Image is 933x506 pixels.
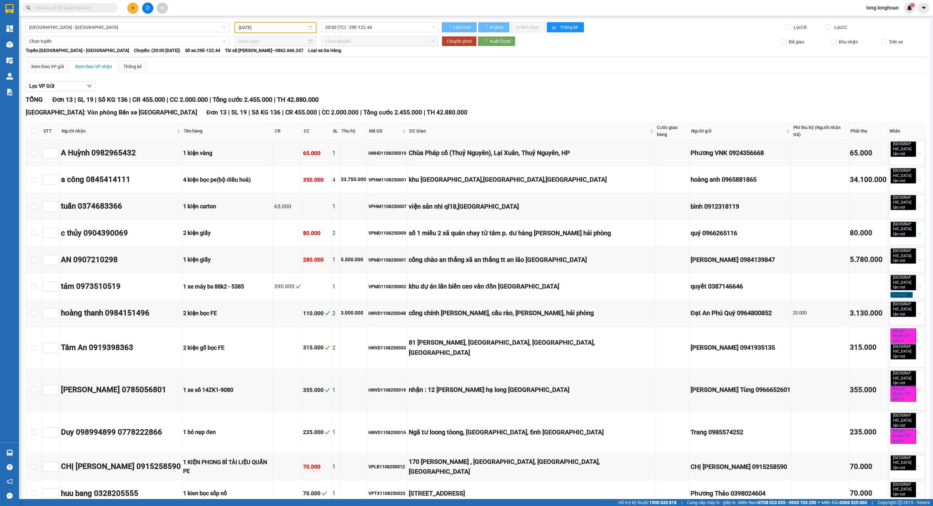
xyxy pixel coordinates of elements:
[248,109,250,116] span: |
[183,343,272,352] div: 2 kiện gỗ bọc FE
[691,489,791,498] div: Phương Thảo 0398024604
[368,230,407,237] div: VPMD1108250009
[367,273,408,300] td: VPMD1108250002
[367,220,408,247] td: VPMD1108250009
[618,499,677,506] span: Hỗ trợ kỹ thuật:
[367,140,408,166] td: HNHD1108250019
[691,255,791,265] div: [PERSON_NAME] 0984139847
[367,369,408,411] td: HNVD1108250019
[655,122,690,140] th: Cước giao hàng
[483,25,489,29] span: loading
[303,309,330,318] div: 110.000
[62,127,175,134] span: Người nhận
[906,466,909,469] span: close
[183,202,272,211] div: 1 kiện carton
[325,23,434,32] span: 20:00 (TC) - 29E-122.44
[308,47,341,54] span: Loại xe: Xe Hàng
[409,202,654,211] div: viện sản nhi ql18,[GEOGRAPHIC_DATA]
[213,96,272,103] span: Tổng cước 2.455.000
[872,499,873,506] span: |
[409,255,654,265] div: cổng chào an thắng xã an thắng tt an lão [GEOGRAPHIC_DATA]
[409,228,654,238] div: số 1 miếu 2 xã quán chay từ tâm p. dư hàng [PERSON_NAME] hải phòng
[35,4,110,11] input: Tìm tên, số ĐT hoặc mã đơn
[303,343,330,352] div: 315.000
[818,501,820,504] span: ⚪️
[29,36,226,46] span: Chọn tuyến
[850,342,887,353] div: 315.000
[26,81,96,91] button: Lọc VP Gửi
[832,24,848,31] span: Lọc CC
[332,386,339,394] div: 1
[850,228,887,239] div: 80.000
[890,141,916,157] span: [GEOGRAPHIC_DATA] tận nơi
[61,426,181,438] div: Duy 098994899 0778222866
[29,82,54,90] span: Lọc VP Gửi
[890,482,916,497] span: [GEOGRAPHIC_DATA] tận nơi
[821,499,867,506] span: Miền Bắc
[325,36,434,46] span: Chọn chuyến
[325,310,330,316] span: check
[61,254,181,266] div: AN 0907210298
[325,387,330,393] span: check
[483,39,490,43] span: loading
[132,96,165,103] span: CR 455.000
[906,286,909,289] span: close
[906,355,909,358] span: close
[167,96,168,103] span: |
[447,25,452,29] span: loading
[427,109,467,116] span: TH 42.880.000
[890,455,916,471] span: [GEOGRAPHIC_DATA] tận nơi
[368,490,407,497] div: VPTX1108250023
[182,122,273,140] th: Tên hàng
[183,282,272,291] div: 1 xe máy bs 88k2 - 5385
[231,109,247,116] span: SL 19
[368,463,407,470] div: VPLB1108250012
[890,248,916,264] span: [GEOGRAPHIC_DATA] tận nơi
[61,200,181,212] div: tuấn 0374683366
[303,149,330,158] div: 65.000
[207,109,227,116] span: Đơn 13
[409,127,649,134] span: ĐC Giao
[906,493,909,496] span: close
[363,109,422,116] span: Tổng cước 2.455.000
[649,500,677,505] strong: 1900 633 818
[453,24,472,31] span: Làm mới
[61,384,181,396] div: [PERSON_NAME] 0785056801
[303,489,330,498] div: 70.000
[61,342,181,354] div: Tâm An 0919398363
[840,500,867,505] strong: 0369 525 060
[898,500,902,505] span: copyright
[274,282,301,291] div: 390.000
[170,96,208,103] span: CC 2.000.000
[850,488,887,499] div: 70.000
[409,308,654,318] div: cổng chính [PERSON_NAME], cầu rào, [PERSON_NAME], hải phòng
[793,309,848,317] div: 20.000
[369,127,401,134] span: Mã GD
[409,338,654,358] div: 81 [PERSON_NAME], [GEOGRAPHIC_DATA], [GEOGRAPHIC_DATA], [GEOGRAPHIC_DATA]
[850,308,887,319] div: 3.130.000
[322,109,359,116] span: CC 2.000.000
[890,328,916,344] span: Đã gọi khách (VP gửi)
[910,3,915,7] sup: 1
[738,499,816,506] span: Miền Nam
[367,454,408,480] td: VPLB1108250012
[906,313,909,316] span: close
[367,247,408,273] td: VPMD1108250001
[691,385,791,395] div: [PERSON_NAME] Tùng 0966652601
[360,109,362,116] span: |
[918,3,929,14] button: caret-down
[409,489,654,498] div: [STREET_ADDRESS]
[890,371,916,386] span: [GEOGRAPHIC_DATA] tận nơi
[183,149,272,158] div: 1 kiện vàng
[6,73,13,80] img: warehouse-icon
[239,24,307,31] input: 11/08/2025
[95,96,96,103] span: |
[691,308,791,318] div: Đạt An Phú Quý 0964800852
[849,122,888,140] th: Phải thu
[209,96,211,103] span: |
[368,386,407,393] div: HNVD1108250019
[890,168,916,184] span: [GEOGRAPHIC_DATA] tận nơi
[274,96,275,103] span: |
[303,428,330,437] div: 235.000
[906,259,909,262] span: close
